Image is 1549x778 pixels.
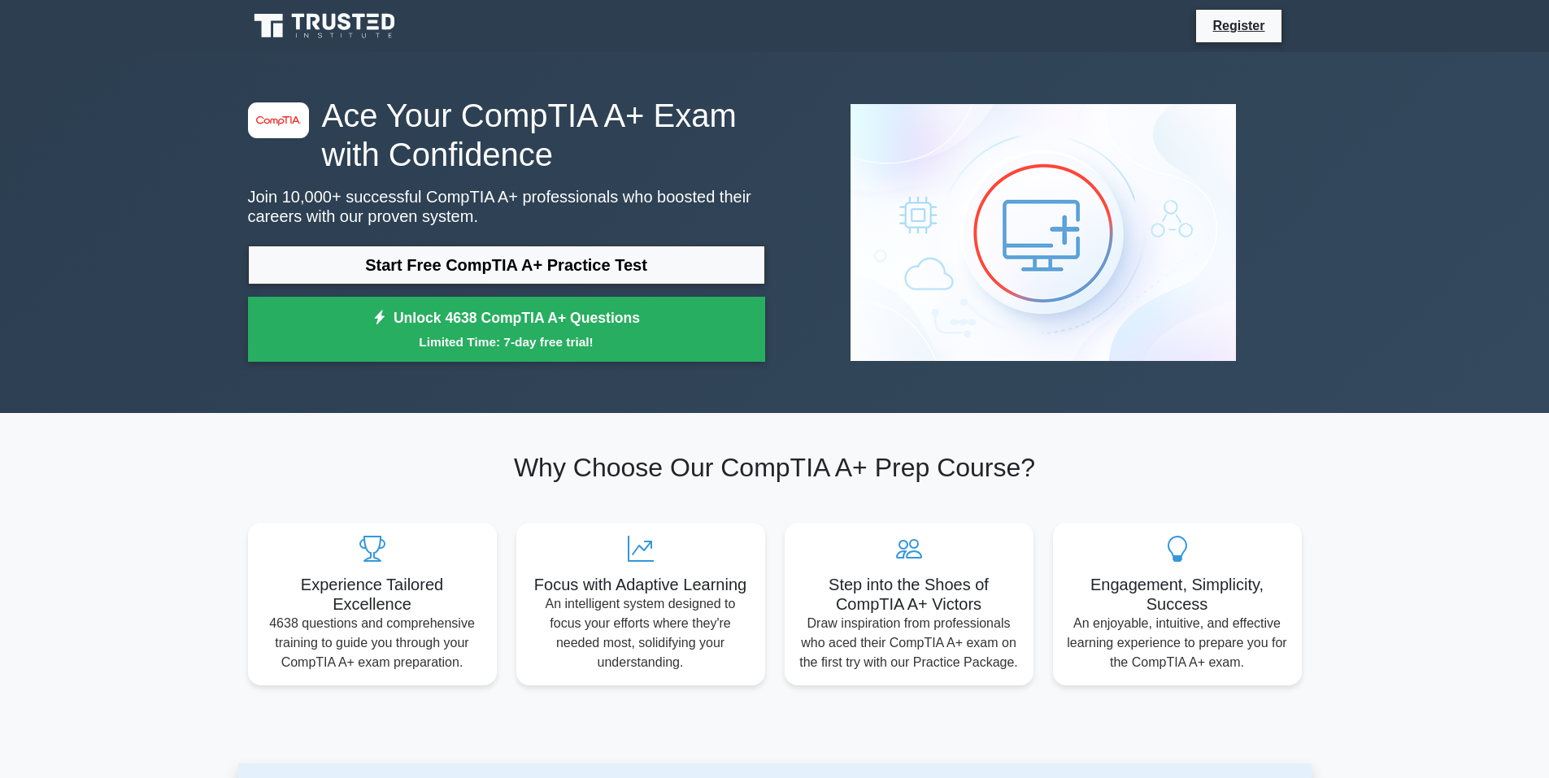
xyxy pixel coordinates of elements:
p: Draw inspiration from professionals who aced their CompTIA A+ exam on the first try with our Prac... [798,614,1020,672]
img: CompTIA A+ Preview [838,91,1249,374]
p: 4638 questions and comprehensive training to guide you through your CompTIA A+ exam preparation. [261,614,484,672]
p: An enjoyable, intuitive, and effective learning experience to prepare you for the CompTIA A+ exam. [1066,614,1289,672]
h5: Step into the Shoes of CompTIA A+ Victors [798,575,1020,614]
h5: Engagement, Simplicity, Success [1066,575,1289,614]
small: Limited Time: 7-day free trial! [268,332,745,351]
a: Register [1203,15,1274,36]
p: An intelligent system designed to focus your efforts where they're needed most, solidifying your ... [529,594,752,672]
a: Start Free CompTIA A+ Practice Test [248,246,765,285]
h2: Why Choose Our CompTIA A+ Prep Course? [248,452,1302,483]
a: Unlock 4638 CompTIA A+ QuestionsLimited Time: 7-day free trial! [248,297,765,362]
h1: Ace Your CompTIA A+ Exam with Confidence [248,96,765,174]
h5: Experience Tailored Excellence [261,575,484,614]
h5: Focus with Adaptive Learning [529,575,752,594]
p: Join 10,000+ successful CompTIA A+ professionals who boosted their careers with our proven system. [248,187,765,226]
